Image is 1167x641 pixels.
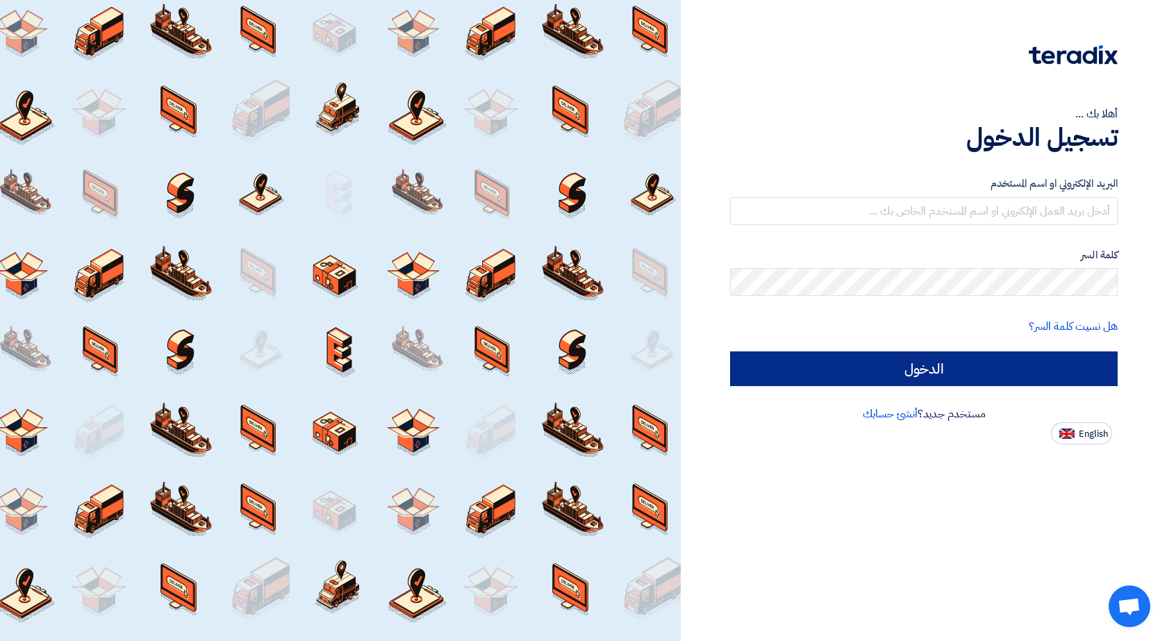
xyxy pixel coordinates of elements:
input: أدخل بريد العمل الإلكتروني او اسم المستخدم الخاص بك ... [730,197,1118,225]
a: هل نسيت كلمة السر؟ [1029,318,1118,335]
img: en-US.png [1059,428,1075,439]
input: الدخول [730,351,1118,386]
button: English [1051,422,1112,444]
div: مستخدم جديد؟ [730,406,1118,422]
h1: تسجيل الدخول [730,122,1118,153]
div: أهلا بك ... [730,106,1118,122]
a: أنشئ حسابك [863,406,918,422]
label: البريد الإلكتروني او اسم المستخدم [730,176,1118,192]
label: كلمة السر [730,247,1118,263]
img: Teradix logo [1029,45,1118,65]
span: English [1079,429,1108,439]
div: Open chat [1109,585,1150,627]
